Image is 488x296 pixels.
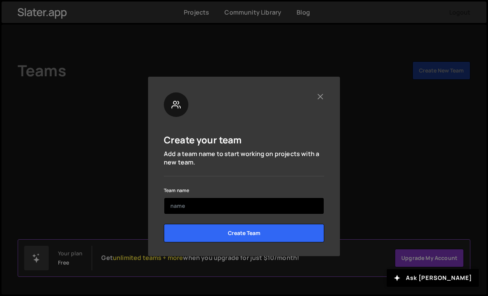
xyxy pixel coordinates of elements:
input: name [164,197,324,214]
button: Ask [PERSON_NAME] [387,269,479,287]
label: Team name [164,187,189,194]
p: Add a team name to start working on projects with a new team. [164,150,324,167]
input: Create Team [164,224,324,242]
button: Close [316,92,324,100]
h5: Create your team [164,134,242,146]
